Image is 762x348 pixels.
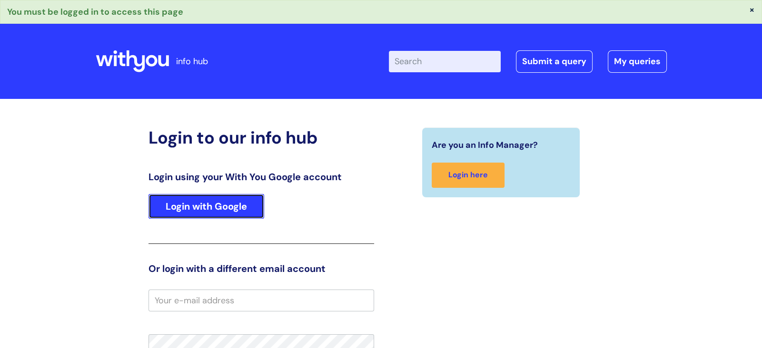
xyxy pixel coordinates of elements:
h3: Login using your With You Google account [148,171,374,183]
a: Login here [432,163,505,188]
p: info hub [176,54,208,69]
a: Login with Google [148,194,264,219]
button: × [749,5,755,14]
a: My queries [608,50,667,72]
input: Search [389,51,501,72]
h3: Or login with a different email account [148,263,374,274]
span: Are you an Info Manager? [432,137,538,153]
a: Submit a query [516,50,593,72]
h2: Login to our info hub [148,127,374,148]
input: Your e-mail address [148,290,374,311]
